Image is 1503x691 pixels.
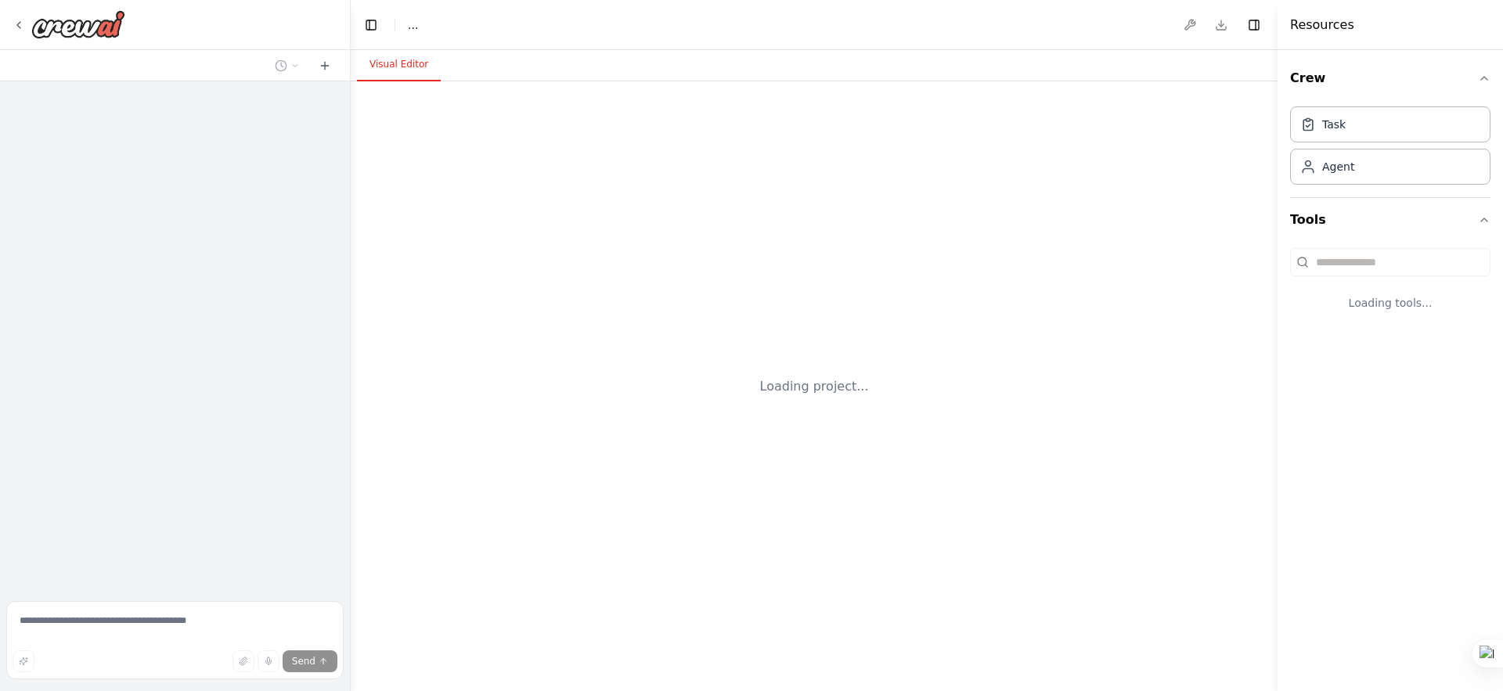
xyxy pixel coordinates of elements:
button: Start a new chat [312,56,337,75]
div: Loading tools... [1290,283,1490,323]
div: Crew [1290,100,1490,197]
button: Switch to previous chat [269,56,306,75]
nav: breadcrumb [408,17,418,33]
span: ... [408,17,418,33]
button: Hide right sidebar [1243,14,1265,36]
span: Send [292,655,315,668]
div: Tools [1290,242,1490,336]
button: Click to speak your automation idea [258,650,279,672]
button: Visual Editor [357,49,441,81]
button: Improve this prompt [13,650,34,672]
div: Task [1322,117,1346,132]
img: Logo [31,10,125,38]
div: Agent [1322,159,1354,175]
h4: Resources [1290,16,1354,34]
button: Upload files [232,650,254,672]
button: Send [283,650,337,672]
button: Hide left sidebar [360,14,382,36]
div: Loading project... [760,377,869,396]
button: Tools [1290,198,1490,242]
button: Crew [1290,56,1490,100]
